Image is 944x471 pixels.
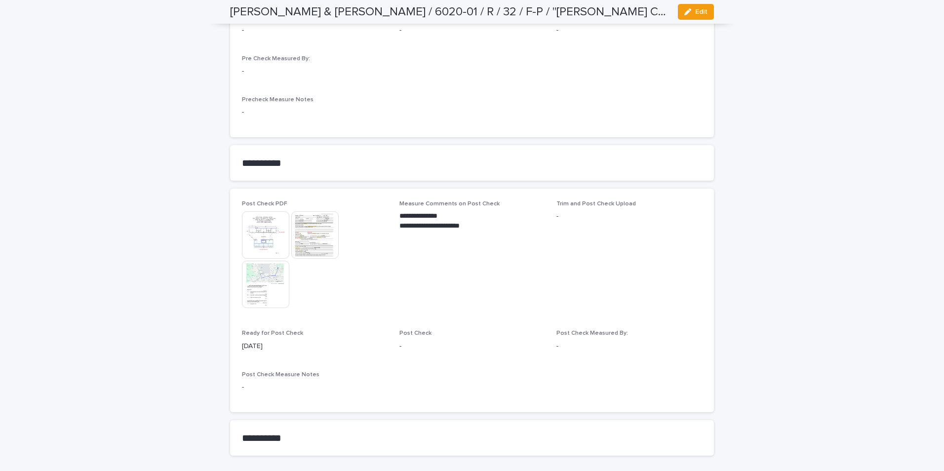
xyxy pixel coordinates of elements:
[242,372,319,378] span: Post Check Measure Notes
[556,201,636,207] span: Trim and Post Check Upload
[242,66,388,77] p: -
[242,107,702,118] p: -
[399,201,500,207] span: Measure Comments on Post Check
[399,330,432,336] span: Post Check
[242,201,287,207] span: Post Check PDF
[556,25,702,36] p: -
[242,97,314,103] span: Precheck Measure Notes
[230,5,670,19] h2: [PERSON_NAME] & [PERSON_NAME] / 6020-01 / R / 32 / F-P / "[PERSON_NAME] Custom Works, LLC" / Alor...
[678,4,714,20] button: Edit
[242,25,388,36] p: -
[399,25,545,36] p: -
[242,56,310,62] span: Pre Check Measured By:
[556,330,628,336] span: Post Check Measured By:
[242,382,702,392] p: -
[399,341,545,352] p: -
[556,341,702,352] p: -
[242,341,388,352] p: [DATE]
[695,8,708,15] span: Edit
[556,211,702,222] p: -
[242,330,303,336] span: Ready for Post Check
